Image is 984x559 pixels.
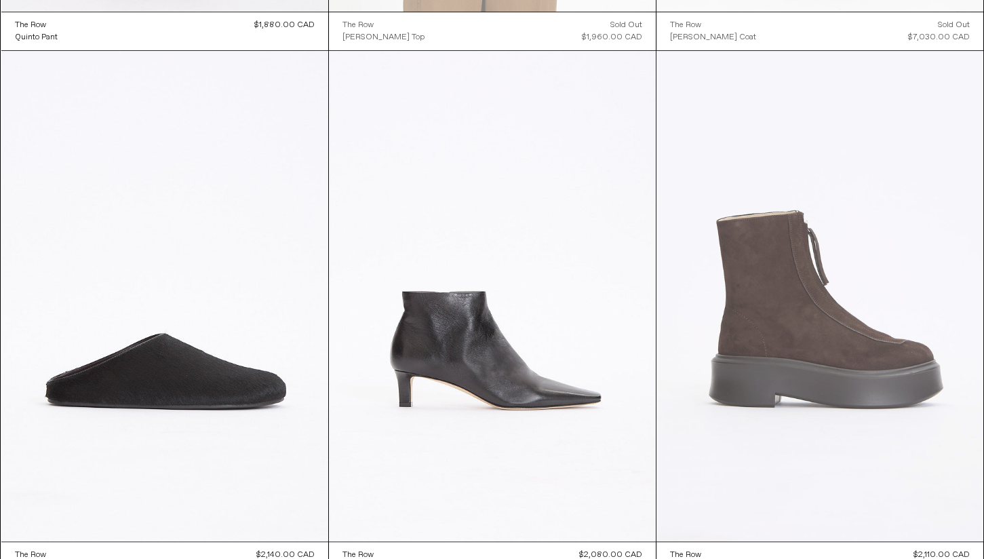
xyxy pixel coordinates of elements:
a: Quinto Pant [15,31,58,43]
a: [PERSON_NAME] Coat [670,31,756,43]
div: The Row [15,20,46,31]
div: [PERSON_NAME] Top [342,32,425,43]
img: The Row Carla Boot [329,51,656,541]
div: Quinto Pant [15,32,58,43]
img: The Row Hudson Slide [1,51,328,541]
div: $1,880.00 CAD [254,19,315,31]
div: The Row [670,20,701,31]
a: [PERSON_NAME] Top [342,31,425,43]
div: Sold out [610,19,642,31]
div: $7,030.00 CAD [908,31,970,43]
div: The Row [342,20,374,31]
div: $1,960.00 CAD [582,31,642,43]
a: The Row [342,19,425,31]
a: The Row [15,19,58,31]
div: [PERSON_NAME] Coat [670,32,756,43]
div: Sold out [938,19,970,31]
a: The Row [670,19,756,31]
img: The Row Zipped Boot I in dark brown [656,51,983,541]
